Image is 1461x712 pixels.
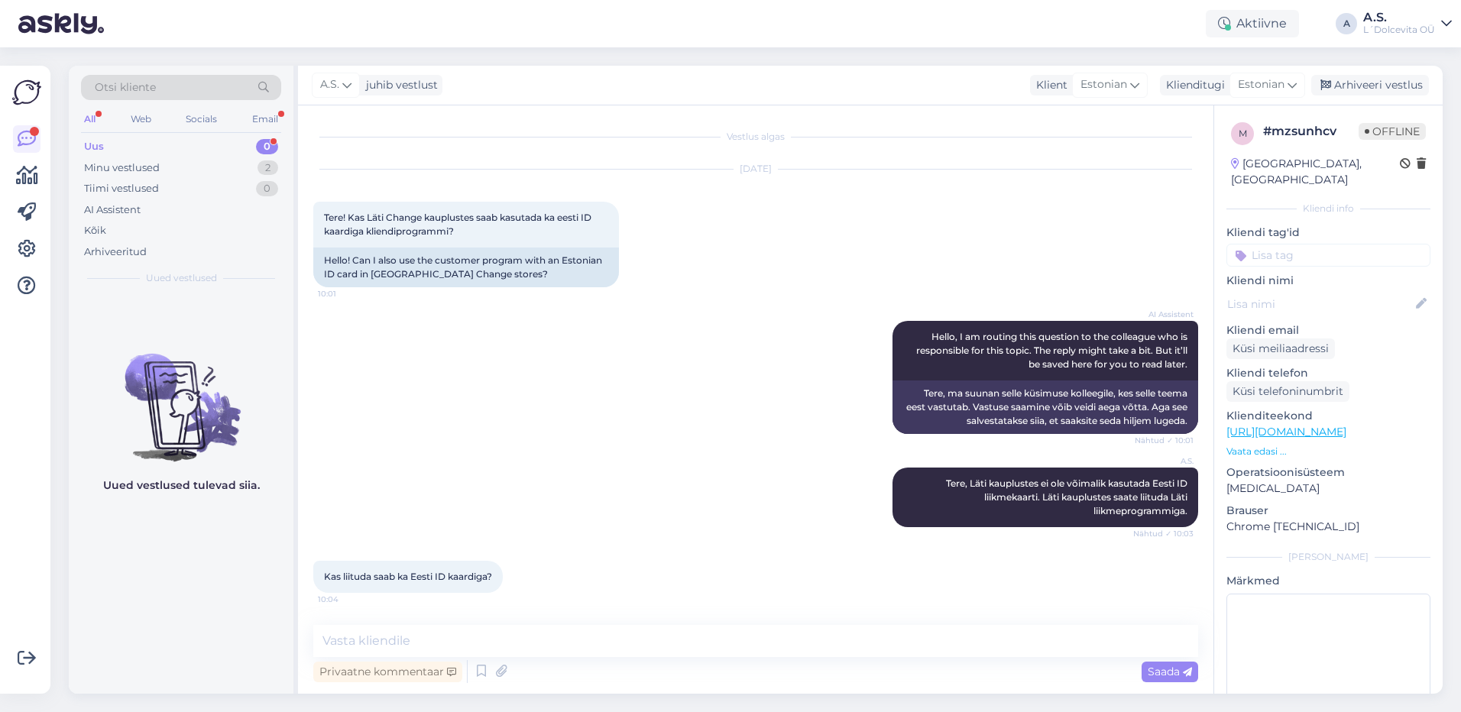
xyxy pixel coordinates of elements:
[256,181,278,196] div: 0
[1226,338,1335,359] div: Küsi meiliaadressi
[103,477,260,494] p: Uued vestlused tulevad siia.
[1133,528,1194,539] span: Nähtud ✓ 10:03
[1226,408,1430,424] p: Klienditeekond
[256,139,278,154] div: 0
[1231,156,1400,188] div: [GEOGRAPHIC_DATA], [GEOGRAPHIC_DATA]
[146,271,217,285] span: Uued vestlused
[320,76,339,93] span: A.S.
[916,331,1190,370] span: Hello, I am routing this question to the colleague who is responsible for this topic. The reply m...
[1226,550,1430,564] div: [PERSON_NAME]
[1080,76,1127,93] span: Estonian
[1226,503,1430,519] p: Brauser
[84,244,147,260] div: Arhiveeritud
[1226,244,1430,267] input: Lisa tag
[892,380,1198,434] div: Tere, ma suunan selle küsimuse kolleegile, kes selle teema eest vastutab. Vastuse saamine võib ve...
[1263,122,1359,141] div: # mzsunhcv
[1136,455,1194,467] span: A.S.
[258,160,278,176] div: 2
[1226,202,1430,215] div: Kliendi info
[313,662,462,682] div: Privaatne kommentaar
[1226,273,1430,289] p: Kliendi nimi
[318,594,375,605] span: 10:04
[946,477,1190,516] span: Tere, Läti kauplustes ei ole võimalik kasutada Eesti ID liikmekaarti. Läti kauplustes saate liitu...
[1227,296,1413,312] input: Lisa nimi
[84,223,106,238] div: Kõik
[1226,225,1430,241] p: Kliendi tag'id
[1226,322,1430,338] p: Kliendi email
[1206,10,1299,37] div: Aktiivne
[12,78,41,107] img: Askly Logo
[324,212,594,237] span: Tere! Kas Läti Change kauplustes saab kasutada ka eesti ID kaardiga kliendiprogrammi?
[318,288,375,299] span: 10:01
[1226,519,1430,535] p: Chrome [TECHNICAL_ID]
[1226,573,1430,589] p: Märkmed
[249,109,281,129] div: Email
[1226,381,1349,402] div: Küsi telefoninumbrit
[313,248,619,287] div: Hello! Can I also use the customer program with an Estonian ID card in [GEOGRAPHIC_DATA] Change s...
[1226,445,1430,458] p: Vaata edasi ...
[1238,76,1284,93] span: Estonian
[1363,11,1452,36] a: A.S.L´Dolcevita OÜ
[1136,309,1194,320] span: AI Assistent
[84,181,159,196] div: Tiimi vestlused
[1363,24,1435,36] div: L´Dolcevita OÜ
[1226,464,1430,481] p: Operatsioonisüsteem
[1226,365,1430,381] p: Kliendi telefon
[84,160,160,176] div: Minu vestlused
[1239,128,1247,139] span: m
[1160,77,1225,93] div: Klienditugi
[84,202,141,218] div: AI Assistent
[313,130,1198,144] div: Vestlus algas
[1226,481,1430,497] p: [MEDICAL_DATA]
[1311,75,1429,95] div: Arhiveeri vestlus
[128,109,154,129] div: Web
[1363,11,1435,24] div: A.S.
[324,571,492,582] span: Kas liituda saab ka Eesti ID kaardiga?
[1336,13,1357,34] div: A
[313,162,1198,176] div: [DATE]
[360,77,438,93] div: juhib vestlust
[81,109,99,129] div: All
[84,139,104,154] div: Uus
[1148,665,1192,678] span: Saada
[1135,435,1194,446] span: Nähtud ✓ 10:01
[183,109,220,129] div: Socials
[1030,77,1067,93] div: Klient
[95,79,156,95] span: Otsi kliente
[1359,123,1426,140] span: Offline
[69,326,293,464] img: No chats
[1226,425,1346,439] a: [URL][DOMAIN_NAME]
